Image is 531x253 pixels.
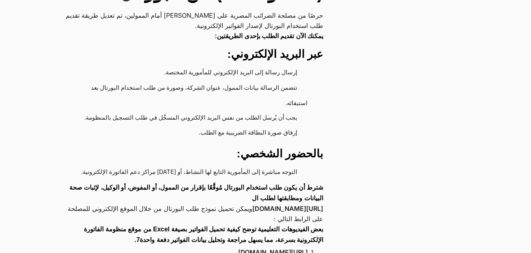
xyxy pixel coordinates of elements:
strong: عبر البريد الإلكتروني [231,48,324,60]
li: يجب أن يُرسل الطلب من نفس البريد الإلكتروني المسجَّل في طلب التسجيل بالمنظومة. [67,111,307,126]
h3: : [59,47,323,61]
strong: بالحضور الشخصي [241,148,324,160]
p: حرصًا من مصلحة الضرائب المصرية على [PERSON_NAME] أمام الممولين، تم تعديل طريقة تقديم طلب استخدام ... [59,10,323,41]
strong: ومطابقتها لطلب ال [252,195,302,201]
li: تتضمن الرسالة بيانات الممول، عنوان الشركة، وصورة من طلب استخدام البورتال بعد استيفائه. [67,81,307,111]
li: إرفاق صورة البطاقة الضريبية مع الطلب. [67,126,307,141]
li: التوجه مباشرة إلى المأمورية التابع لها النشاط، أو [DATE] مراكز دعم الفاتورة الإلكترونية. [67,165,307,180]
a: [URL][DOMAIN_NAME] [252,203,323,214]
p: ويمكن تحميل نموذج طلب البورتال من خلال الموقع الإلكتروني للمصلحة على الرابط التالي : [59,203,323,224]
a: 7 [136,235,140,245]
strong: يمكنك الآن تقديم الطلب بإحدى الطريقتين: [215,33,324,39]
li: إرسال رسالة إلى البريد الإلكتروني للمأمورية المختصة. [67,65,307,81]
strong: شترط أن يكون طلب استخدام البورتال مُوقَّعًا بإقرار من الممول، أو المفوض، أو الوكيل، لإثبات صحة ال... [69,184,324,201]
h3: : [59,147,323,161]
strong: بعض الفيديوهات التعليمية توضح كيفية تحميل الفواتير بصيغة Excel من موقع منظومة الفاتورة الإلكتروني... [84,226,323,243]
